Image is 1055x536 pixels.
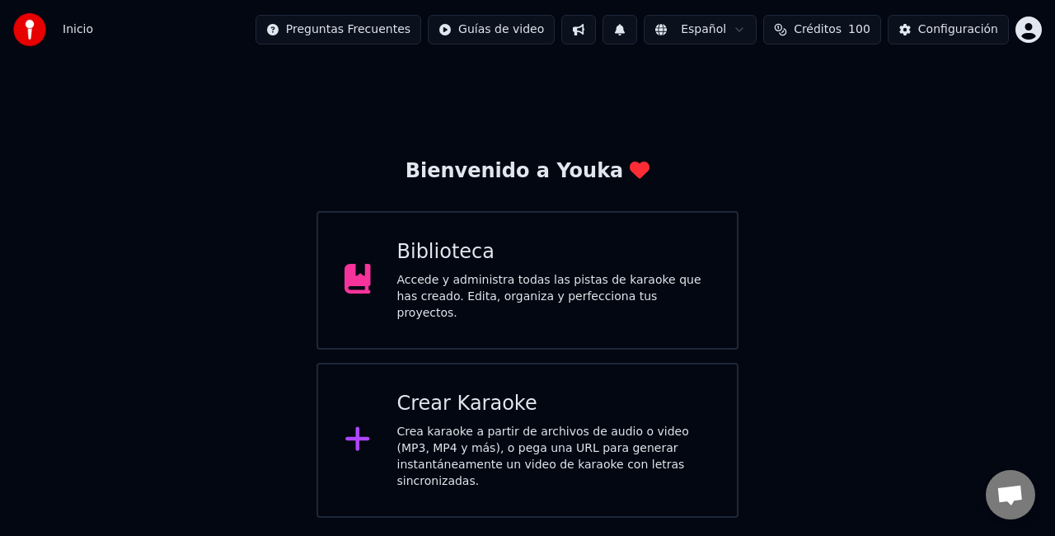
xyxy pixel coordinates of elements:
[986,470,1035,520] div: Chat abierto
[397,239,711,266] div: Biblioteca
[428,15,555,45] button: Guías de video
[406,158,650,185] div: Bienvenido a Youka
[397,272,711,322] div: Accede y administra todas las pistas de karaoke que has creado. Edita, organiza y perfecciona tus...
[918,21,998,38] div: Configuración
[794,21,842,38] span: Créditos
[256,15,421,45] button: Preguntas Frecuentes
[13,13,46,46] img: youka
[397,391,711,417] div: Crear Karaoke
[888,15,1009,45] button: Configuración
[763,15,881,45] button: Créditos100
[397,424,711,490] div: Crea karaoke a partir de archivos de audio o video (MP3, MP4 y más), o pega una URL para generar ...
[63,21,93,38] span: Inicio
[848,21,870,38] span: 100
[63,21,93,38] nav: breadcrumb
